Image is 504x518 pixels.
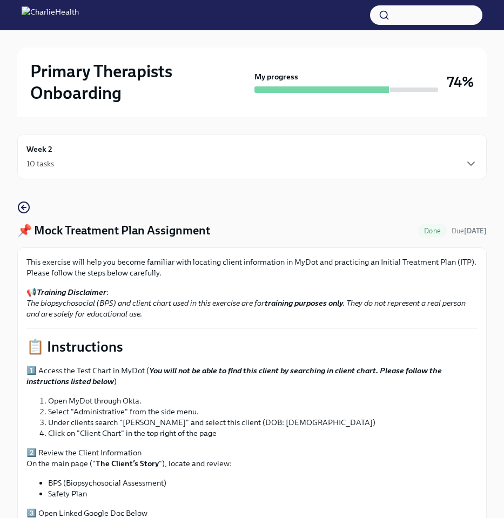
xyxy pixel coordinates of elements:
[96,459,159,468] strong: The Client’s Story
[26,447,478,469] p: 2️⃣ Review the Client Information On the main page (" "), locate and review:
[37,287,106,297] strong: Training Disclaimer
[452,226,487,236] span: August 22nd, 2025 10:00
[254,71,298,82] strong: My progress
[48,428,478,439] li: Click on "Client Chart" in the top right of the page
[418,227,447,235] span: Done
[48,477,478,488] li: BPS (Biopsychosocial Assessment)
[26,143,52,155] h6: Week 2
[17,223,210,239] h4: 📌 Mock Treatment Plan Assignment
[30,60,250,104] h2: Primary Therapists Onboarding
[26,366,442,386] strong: You will not be able to find this client by searching in client chart. Please follow the instruct...
[464,227,487,235] strong: [DATE]
[452,227,487,235] span: Due
[22,6,79,24] img: CharlieHealth
[447,72,474,92] h3: 74%
[26,337,478,356] p: 📋 Instructions
[26,298,466,319] em: The biopsychosocial (BPS) and client chart used in this exercise are for . They do not represent ...
[26,257,478,278] p: This exercise will help you become familiar with locating client information in MyDot and practic...
[48,406,478,417] li: Select "Administrative" from the side menu.
[48,395,478,406] li: Open MyDot through Okta.
[48,417,478,428] li: Under clients search "[PERSON_NAME]" and select this client (DOB: [DEMOGRAPHIC_DATA])
[26,365,478,387] p: 1️⃣ Access the Test Chart in MyDot ( )
[26,287,478,319] p: 📢 :
[48,488,478,499] li: Safety Plan
[26,158,54,169] div: 10 tasks
[265,298,343,308] strong: training purposes only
